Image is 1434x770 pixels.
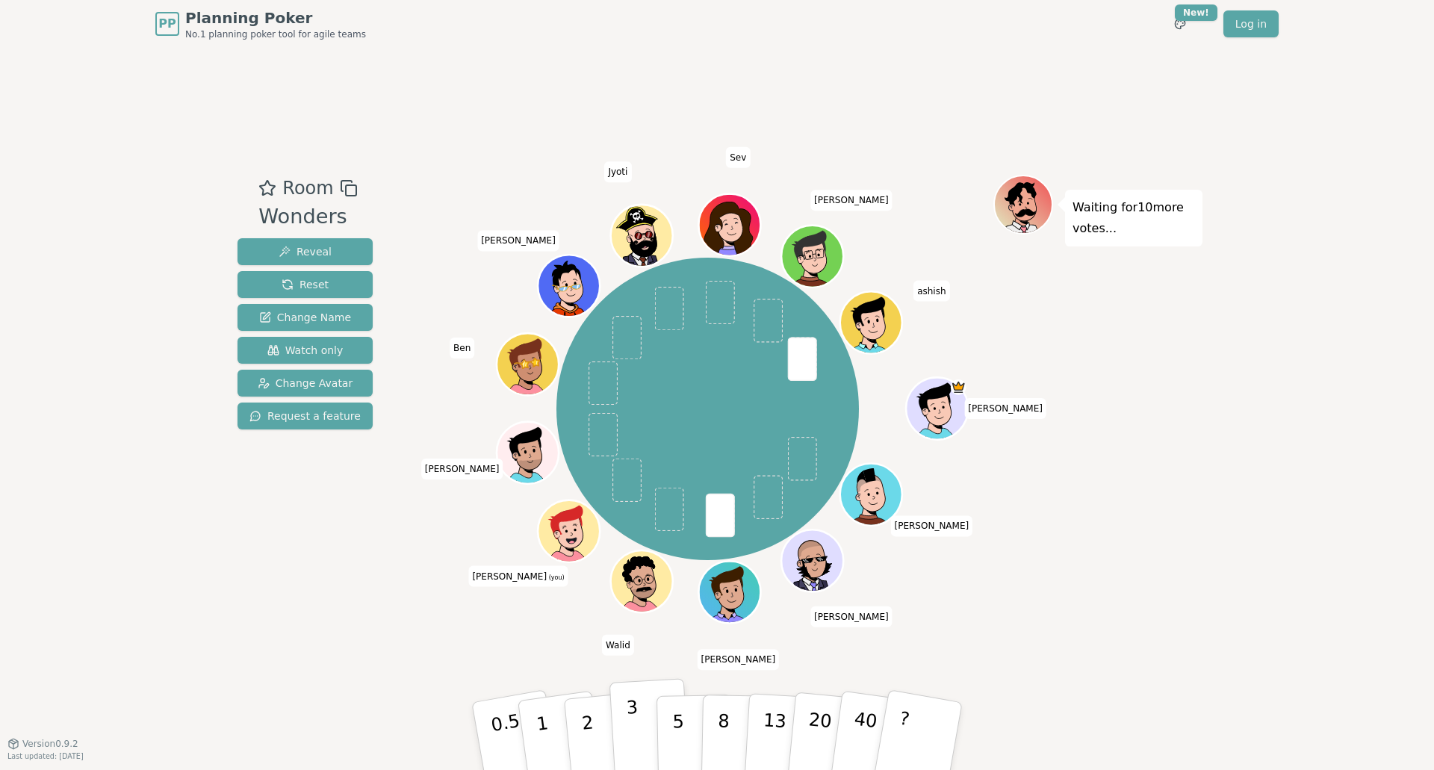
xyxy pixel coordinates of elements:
[267,343,344,358] span: Watch only
[421,459,503,480] span: Click to change your name
[258,376,353,391] span: Change Avatar
[1175,4,1217,21] div: New!
[282,175,333,202] span: Room
[697,650,779,671] span: Click to change your name
[238,370,373,397] button: Change Avatar
[602,635,634,656] span: Click to change your name
[450,338,474,358] span: Click to change your name
[810,606,893,627] span: Click to change your name
[22,738,78,750] span: Version 0.9.2
[238,271,373,298] button: Reset
[891,516,973,537] span: Click to change your name
[258,175,276,202] button: Add as favourite
[1223,10,1279,37] a: Log in
[7,752,84,760] span: Last updated: [DATE]
[279,244,332,259] span: Reveal
[951,379,966,395] span: Julin Patel is the host
[726,147,750,168] span: Click to change your name
[7,738,78,750] button: Version0.9.2
[1073,197,1195,239] p: Waiting for 10 more votes...
[913,281,949,302] span: Click to change your name
[1167,10,1194,37] button: New!
[185,28,366,40] span: No.1 planning poker tool for agile teams
[238,304,373,331] button: Change Name
[259,310,351,325] span: Change Name
[238,403,373,429] button: Request a feature
[540,503,598,561] button: Click to change your avatar
[477,231,559,252] span: Click to change your name
[258,202,357,232] div: Wonders
[238,337,373,364] button: Watch only
[468,566,568,587] span: Click to change your name
[249,409,361,423] span: Request a feature
[604,162,631,183] span: Click to change your name
[810,190,893,211] span: Click to change your name
[547,574,565,581] span: (you)
[158,15,176,33] span: PP
[282,277,329,292] span: Reset
[238,238,373,265] button: Reveal
[155,7,366,40] a: PPPlanning PokerNo.1 planning poker tool for agile teams
[964,398,1046,419] span: Click to change your name
[185,7,366,28] span: Planning Poker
